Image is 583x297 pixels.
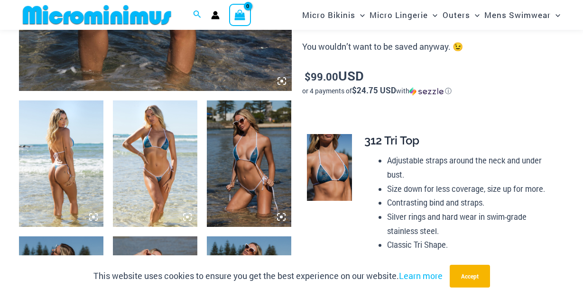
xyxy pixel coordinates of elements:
[387,210,556,238] li: Silver rings and hard wear in swim-grade stainless steel.
[302,69,564,84] p: USD
[19,4,175,26] img: MM SHOP LOGO FLAT
[443,3,470,27] span: Outers
[352,85,396,96] span: $24.75 USD
[428,3,437,27] span: Menu Toggle
[482,3,563,27] a: Mens SwimwearMenu ToggleMenu Toggle
[93,269,443,283] p: This website uses cookies to ensure you get the best experience on our website.
[305,70,311,83] span: $
[387,196,556,210] li: Contrasting bind and straps.
[355,3,365,27] span: Menu Toggle
[302,86,564,96] div: or 4 payments of$24.75 USDwithSezzle Click to learn more about Sezzle
[229,4,251,26] a: View Shopping Cart, empty
[300,3,367,27] a: Micro BikinisMenu ToggleMenu Toggle
[551,3,560,27] span: Menu Toggle
[367,3,440,27] a: Micro LingerieMenu ToggleMenu Toggle
[307,134,352,201] img: Waves Breaking Ocean 312 Top
[364,134,419,147] span: 312 Tri Top
[387,238,556,252] li: Classic Tri Shape.
[450,265,490,288] button: Accept
[470,3,480,27] span: Menu Toggle
[298,1,564,28] nav: Site Navigation
[370,3,428,27] span: Micro Lingerie
[387,182,556,196] li: Size down for less coverage, size up for more.
[19,100,103,227] img: Waves Breaking Ocean 312 Top 456 Bottom
[409,87,444,96] img: Sezzle
[113,100,197,227] img: Waves Breaking Ocean 312 Top 456 Bottom
[305,70,338,83] bdi: 99.00
[484,3,551,27] span: Mens Swimwear
[387,153,556,181] li: Adjustable straps around the neck and under bust.
[193,9,202,21] a: Search icon link
[211,11,220,19] a: Account icon link
[399,270,443,281] a: Learn more
[302,86,564,96] div: or 4 payments of with
[302,3,355,27] span: Micro Bikinis
[207,100,291,227] img: Waves Breaking Ocean 312 Top 456 Bottom
[440,3,482,27] a: OutersMenu ToggleMenu Toggle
